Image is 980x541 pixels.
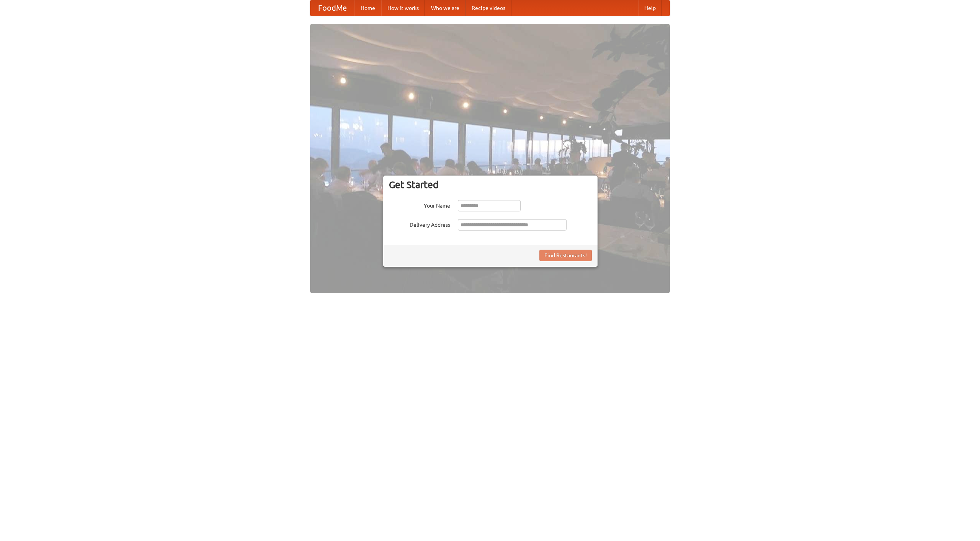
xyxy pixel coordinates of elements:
a: Home [354,0,381,16]
a: How it works [381,0,425,16]
a: Help [638,0,662,16]
h3: Get Started [389,179,592,190]
a: Recipe videos [465,0,511,16]
button: Find Restaurants! [539,250,592,261]
a: FoodMe [310,0,354,16]
label: Delivery Address [389,219,450,229]
a: Who we are [425,0,465,16]
label: Your Name [389,200,450,210]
